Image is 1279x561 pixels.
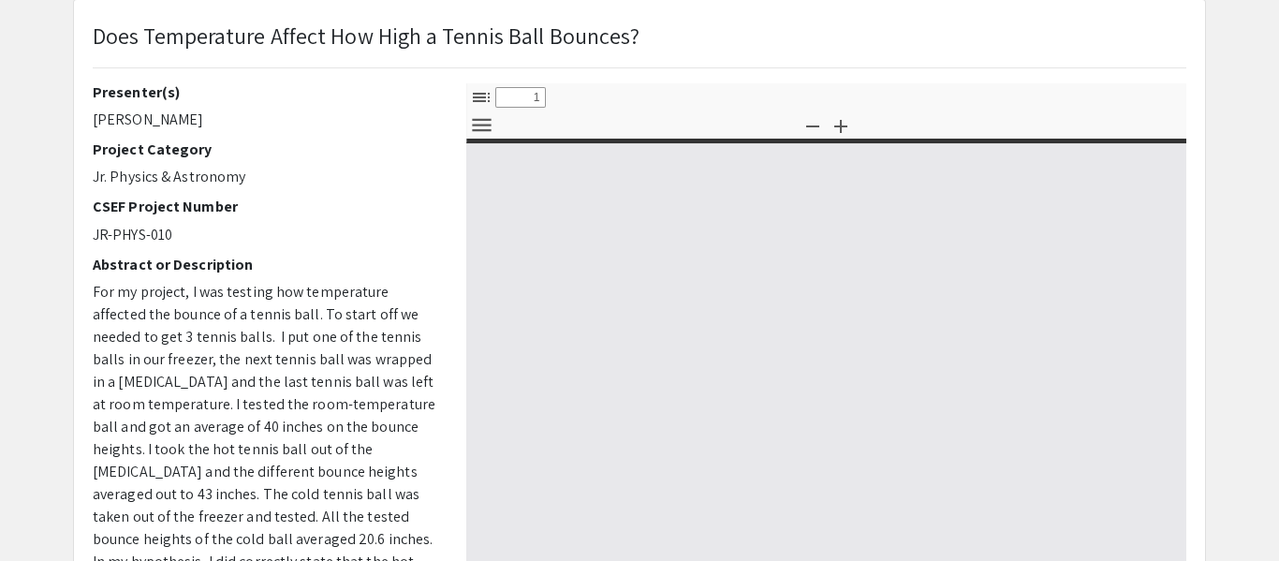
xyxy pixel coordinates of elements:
h2: Presenter(s) [93,83,438,101]
button: Tools [465,111,497,139]
p: Jr. Physics & Astronomy [93,166,438,188]
h2: Project Category [93,140,438,158]
p: [PERSON_NAME] [93,109,438,131]
p: Does Temperature Affect How High a Tennis Ball Bounces? [93,19,640,52]
p: JR-PHYS-010 [93,224,438,246]
button: Zoom Out [797,111,829,139]
button: Zoom In [825,111,857,139]
button: Toggle Sidebar [465,83,497,111]
h2: CSEF Project Number [93,198,438,215]
input: Page [495,87,546,108]
h2: Abstract or Description [93,256,438,273]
